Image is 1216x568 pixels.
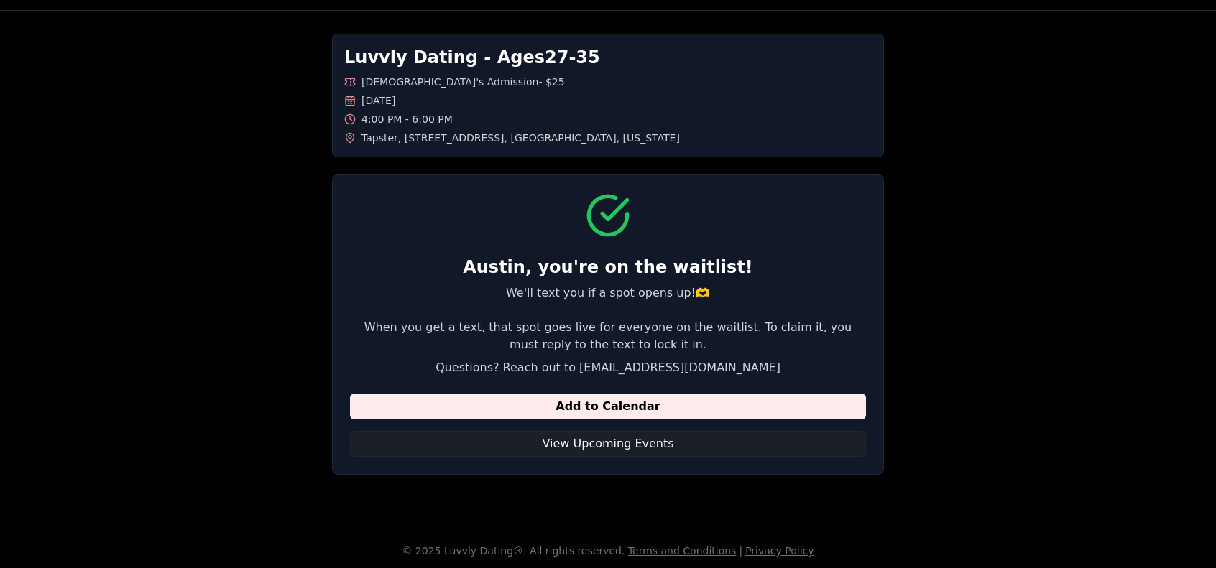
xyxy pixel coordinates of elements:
p: When you get a text, that spot goes live for everyone on the waitlist. To claim it, you must repl... [350,319,866,353]
button: Add to Calendar [350,394,866,419]
p: We'll text you if a spot opens up!🫶 [350,284,866,302]
span: Tapster , [STREET_ADDRESS] , [GEOGRAPHIC_DATA] , [US_STATE] [361,131,680,145]
span: 4:00 PM - 6:00 PM [361,112,453,126]
h1: Luvvly Dating - Ages 27 - 35 [344,46,872,69]
h2: Austin , you're on the waitlist! [350,256,866,279]
span: | [739,545,742,557]
button: View Upcoming Events [350,431,866,457]
span: [DEMOGRAPHIC_DATA]'s Admission - $25 [361,75,565,89]
a: Privacy Policy [745,545,814,557]
span: [DATE] [361,93,395,108]
p: Questions? Reach out to [EMAIL_ADDRESS][DOMAIN_NAME] [350,359,866,376]
a: Terms and Conditions [628,545,737,557]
